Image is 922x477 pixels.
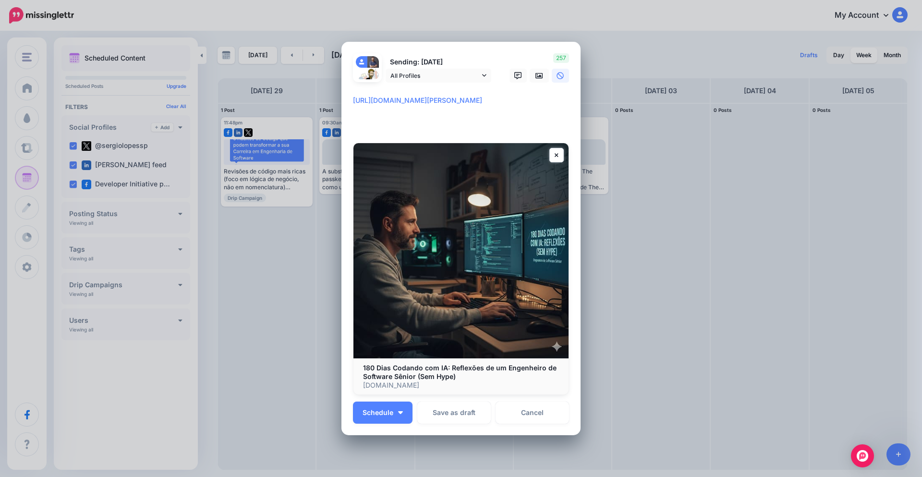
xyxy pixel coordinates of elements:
[496,402,569,424] a: Cancel
[367,56,379,68] img: 404938064_7577128425634114_8114752557348925942_n-bsa142071.jpg
[363,409,393,416] span: Schedule
[356,56,367,68] img: user_default_image.png
[353,96,482,104] mark: [URL][DOMAIN_NAME][PERSON_NAME]
[356,68,379,91] img: QppGEvPG-82148.jpg
[398,411,403,414] img: arrow-down-white.png
[851,444,874,467] div: Open Intercom Messenger
[553,53,569,63] span: 257
[363,381,559,390] p: [DOMAIN_NAME]
[353,143,569,358] img: 180 Dias Codando com IA: Reflexões de um Engenheiro de Software Sênior (Sem Hype)
[363,364,557,380] b: 180 Dias Codando com IA: Reflexões de um Engenheiro de Software Sênior (Sem Hype)
[386,69,491,83] a: All Profiles
[353,402,412,424] button: Schedule
[417,402,491,424] button: Save as draft
[386,57,491,68] p: Sending: [DATE]
[390,71,480,81] span: All Profiles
